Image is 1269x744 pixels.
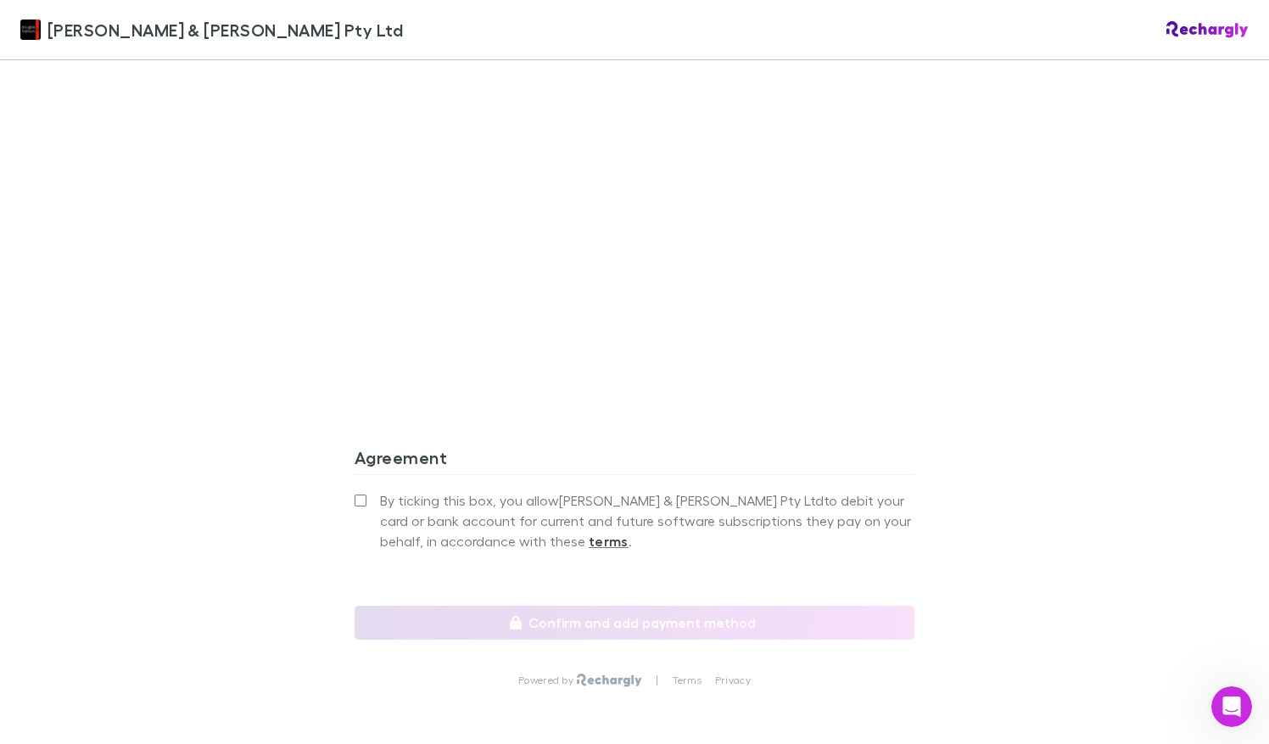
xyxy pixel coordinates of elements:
[715,674,751,687] a: Privacy
[589,533,629,550] strong: terms
[380,490,914,551] span: By ticking this box, you allow [PERSON_NAME] & [PERSON_NAME] Pty Ltd to debit your card or bank a...
[20,20,41,40] img: Douglas & Harrison Pty Ltd's Logo
[355,606,914,640] button: Confirm and add payment method
[577,674,642,687] img: Rechargly Logo
[1211,686,1252,727] iframe: Intercom live chat
[355,447,914,474] h3: Agreement
[656,674,658,687] p: |
[673,674,702,687] a: Terms
[48,17,403,42] span: [PERSON_NAME] & [PERSON_NAME] Pty Ltd
[1166,21,1249,38] img: Rechargly Logo
[518,674,577,687] p: Powered by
